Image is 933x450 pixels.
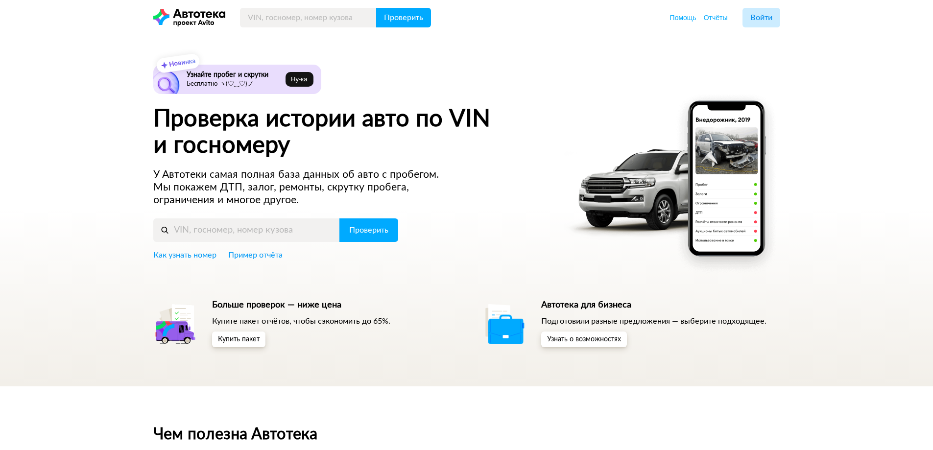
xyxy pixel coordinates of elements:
input: VIN, госномер, номер кузова [153,218,340,242]
input: VIN, госномер, номер кузова [240,8,377,27]
button: Проверить [376,8,431,27]
p: У Автотеки самая полная база данных об авто с пробегом. Мы покажем ДТП, залог, ремонты, скрутку п... [153,168,458,207]
h6: Узнайте пробег и скрутки [187,71,282,79]
p: Подготовили разные предложения — выберите подходящее. [541,316,766,327]
strong: Новинка [168,58,195,68]
span: Купить пакет [218,336,260,343]
span: Узнать о возможностях [547,336,621,343]
a: Отчёты [704,13,728,23]
h5: Больше проверок — ниже цена [212,300,390,310]
span: Войти [750,14,772,22]
p: Бесплатно ヽ(♡‿♡)ノ [187,80,282,88]
button: Войти [742,8,780,27]
h5: Автотека для бизнеса [541,300,766,310]
h2: Чем полезна Автотека [153,426,780,443]
button: Узнать о возможностях [541,332,627,347]
button: Купить пакет [212,332,265,347]
p: Купите пакет отчётов, чтобы сэкономить до 65%. [212,316,390,327]
a: Как узнать номер [153,250,216,261]
span: Ну‑ка [291,75,307,83]
span: Помощь [670,14,696,22]
button: Проверить [339,218,398,242]
a: Помощь [670,13,696,23]
span: Отчёты [704,14,728,22]
span: Проверить [384,14,423,22]
h1: Проверка истории авто по VIN и госномеру [153,106,551,159]
span: Проверить [349,226,388,234]
a: Пример отчёта [228,250,283,261]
